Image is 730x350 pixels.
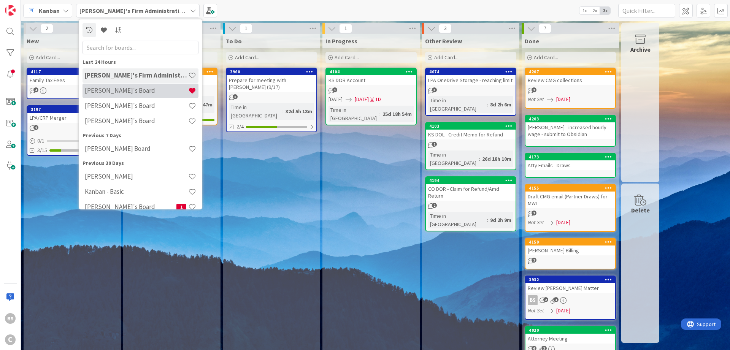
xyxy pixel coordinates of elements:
[556,219,570,226] span: [DATE]
[235,54,259,61] span: Add Card...
[85,203,176,211] h4: [PERSON_NAME]'s Board
[339,24,352,33] span: 1
[618,4,675,17] input: Quick Filter...
[379,110,381,118] span: :
[240,24,252,33] span: 1
[525,276,615,293] div: 3932Review [PERSON_NAME] Matter
[543,297,548,302] span: 2
[487,100,488,109] span: :
[532,211,536,215] span: 2
[227,68,316,75] div: 3960
[432,203,437,208] span: 2
[33,125,38,130] span: 4
[85,188,188,195] h4: Kanban - Basic
[529,277,615,282] div: 3932
[534,54,558,61] span: Add Card...
[426,177,516,201] div: 4194CO DOR - Claim for Refund/Amd Return
[33,87,38,92] span: 4
[525,327,615,334] div: 4020
[37,137,44,145] span: 0 / 1
[631,206,650,215] div: Delete
[429,178,516,183] div: 4194
[525,295,615,305] div: BS
[284,107,314,116] div: 32d 5h 18m
[529,69,615,74] div: 4207
[325,37,357,45] span: In Progress
[85,145,188,152] h4: [PERSON_NAME] Board
[525,122,615,139] div: [PERSON_NAME] - increased hourly wage - submit to Obsidian
[525,334,615,344] div: Attorney Meeting
[40,24,53,33] span: 2
[330,69,416,74] div: 4104
[230,69,316,74] div: 3960
[432,87,437,92] span: 3
[233,94,238,99] span: 5
[37,146,47,154] span: 3/15
[36,54,60,61] span: Add Card...
[488,100,513,109] div: 8d 2h 6m
[428,150,479,167] div: Time in [GEOGRAPHIC_DATA]
[426,177,516,184] div: 4194
[488,216,513,224] div: 9d 2h 9m
[332,87,337,92] span: 1
[426,123,516,139] div: 4103KS DOL - Credit Memo for Refund
[525,75,615,85] div: Review CMG collections
[600,7,610,14] span: 3x
[355,95,369,103] span: [DATE]
[525,37,539,45] span: Done
[426,75,516,85] div: LPA OneDrive Storage - reaching limit
[227,75,316,92] div: Prepare for meeting with [PERSON_NAME] (9/17)
[429,124,516,129] div: 4103
[525,154,615,160] div: 4173
[176,204,186,211] span: 1
[227,68,316,92] div: 3960Prepare for meeting with [PERSON_NAME] (9/17)
[426,184,516,201] div: CO DOR - Claim for Refund/Amd Return
[83,131,198,139] div: Previous 7 Days
[538,24,551,33] span: 7
[27,106,117,123] div: 3197LPA/CRP Merger
[16,1,35,10] span: Support
[229,103,282,120] div: Time in [GEOGRAPHIC_DATA]
[528,219,544,226] i: Not Set
[326,68,416,85] div: 4104KS DOR Account
[487,216,488,224] span: :
[83,58,198,66] div: Last 24 Hours
[85,102,188,109] h4: [PERSON_NAME]'s Board
[85,173,188,180] h4: [PERSON_NAME]
[434,54,459,61] span: Add Card...
[525,239,615,255] div: 4150[PERSON_NAME] Billing
[525,185,615,192] div: 4155
[381,110,414,118] div: 25d 18h 54m
[630,45,651,54] div: Archive
[529,116,615,122] div: 4203
[27,37,39,45] span: New
[426,68,516,75] div: 4074
[590,7,600,14] span: 2x
[375,95,381,103] div: 1D
[328,95,343,103] span: [DATE]
[5,334,16,345] div: C
[525,327,615,344] div: 4020Attorney Meeting
[525,116,615,139] div: 4203[PERSON_NAME] - increased hourly wage - submit to Obsidian
[426,68,516,85] div: 4074LPA OneDrive Storage - reaching limit
[528,96,544,103] i: Not Set
[226,37,242,45] span: To Do
[27,75,117,85] div: Family Tax Fees
[529,185,615,191] div: 4155
[236,123,244,131] span: 2/4
[528,307,544,314] i: Not Set
[83,41,198,54] input: Search for boards...
[326,75,416,85] div: KS DOR Account
[529,154,615,160] div: 4173
[428,212,487,228] div: Time in [GEOGRAPHIC_DATA]
[525,283,615,293] div: Review [PERSON_NAME] Matter
[282,107,284,116] span: :
[31,107,117,112] div: 3197
[39,6,60,15] span: Kanban
[27,113,117,123] div: LPA/CRP Merger
[5,5,16,16] img: Visit kanbanzone.com
[529,239,615,245] div: 4150
[27,68,117,85] div: 4117Family Tax Fees
[432,142,437,147] span: 1
[579,7,590,14] span: 1x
